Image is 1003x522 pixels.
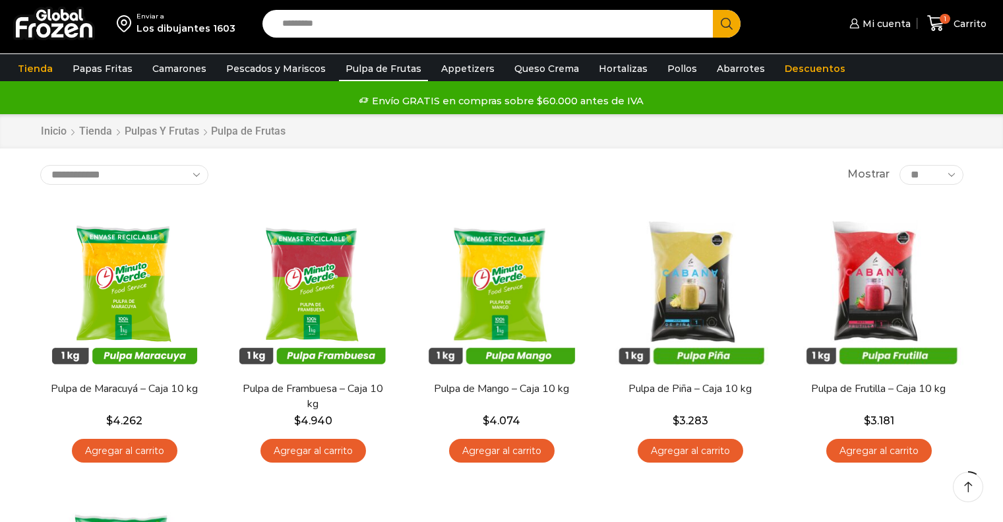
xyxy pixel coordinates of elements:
[778,56,852,81] a: Descuentos
[483,414,520,427] bdi: 4.074
[40,124,286,139] nav: Breadcrumb
[673,414,708,427] bdi: 3.283
[40,165,208,185] select: Pedido de la tienda
[483,414,489,427] span: $
[435,56,501,81] a: Appetizers
[260,439,366,463] a: Agregar al carrito: “Pulpa de Frambuesa - Caja 10 kg”
[220,56,332,81] a: Pescados y Mariscos
[864,414,894,427] bdi: 3.181
[78,124,113,139] a: Tienda
[294,414,332,427] bdi: 4.940
[847,167,890,182] span: Mostrar
[294,414,301,427] span: $
[137,12,235,21] div: Enviar a
[940,14,950,24] span: 1
[72,439,177,463] a: Agregar al carrito: “Pulpa de Maracuyá - Caja 10 kg”
[40,124,67,139] a: Inicio
[106,414,113,427] span: $
[508,56,586,81] a: Queso Crema
[710,56,772,81] a: Abarrotes
[339,56,428,81] a: Pulpa de Frutas
[137,22,235,35] div: Los dibujantes 1603
[117,12,137,34] img: address-field-icon.svg
[859,17,911,30] span: Mi cuenta
[106,414,142,427] bdi: 4.262
[614,381,766,397] a: Pulpa de Piña – Caja 10 kg
[924,8,990,39] a: 1 Carrito
[48,381,200,397] a: Pulpa de Maracuyá – Caja 10 kg
[146,56,213,81] a: Camarones
[66,56,139,81] a: Papas Fritas
[713,10,741,38] button: Search button
[237,381,388,412] a: Pulpa de Frambuesa – Caja 10 kg
[673,414,679,427] span: $
[661,56,704,81] a: Pollos
[826,439,932,463] a: Agregar al carrito: “Pulpa de Frutilla - Caja 10 kg”
[211,125,286,137] h1: Pulpa de Frutas
[846,11,911,37] a: Mi cuenta
[950,17,987,30] span: Carrito
[803,381,954,397] a: Pulpa de Frutilla – Caja 10 kg
[592,56,654,81] a: Hortalizas
[449,439,555,463] a: Agregar al carrito: “Pulpa de Mango - Caja 10 kg”
[638,439,743,463] a: Agregar al carrito: “Pulpa de Piña - Caja 10 kg”
[425,381,577,397] a: Pulpa de Mango – Caja 10 kg
[124,124,200,139] a: Pulpas y Frutas
[864,414,870,427] span: $
[11,56,59,81] a: Tienda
